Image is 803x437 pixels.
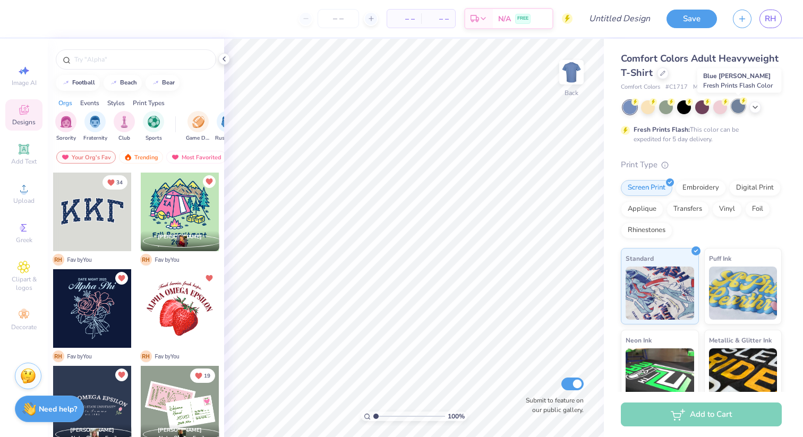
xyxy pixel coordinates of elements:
span: – – [428,13,449,24]
img: Rush & Bid Image [221,116,234,128]
div: filter for Club [114,111,135,142]
div: Styles [107,98,125,108]
img: Puff Ink [709,267,778,320]
div: filter for Sports [143,111,164,142]
div: beach [120,80,137,85]
div: football [72,80,95,85]
span: [PERSON_NAME] [158,426,202,434]
span: Comfort Colors Adult Heavyweight T-Shirt [621,52,779,79]
span: Decorate [11,323,37,331]
div: Back [565,88,578,98]
div: Print Type [621,159,782,171]
input: Try "Alpha" [73,54,209,65]
button: filter button [143,111,164,142]
label: Submit to feature on our public gallery. [520,396,584,415]
span: Game Day [186,134,210,142]
input: – – [318,9,359,28]
img: Metallic & Glitter Ink [709,348,778,401]
span: [PERSON_NAME] [70,426,114,434]
button: beach [104,75,142,91]
button: Save [667,10,717,28]
img: trend_line.gif [62,80,70,86]
span: 19 [204,373,210,379]
span: , [158,241,202,249]
span: Club [118,134,130,142]
span: 100 % [448,412,465,421]
span: Add Text [11,157,37,166]
div: Your Org's Fav [56,151,116,164]
button: Unlike [102,175,127,190]
button: Unlike [115,272,128,285]
span: R H [53,254,64,265]
span: FREE [517,15,528,22]
span: Sorority [56,134,76,142]
div: This color can be expedited for 5 day delivery. [634,125,764,144]
span: # C1717 [665,83,688,92]
div: Trending [119,151,163,164]
span: RH [765,13,776,25]
button: filter button [186,111,210,142]
span: Fav by You [155,353,180,361]
button: Unlike [115,369,128,381]
img: most_fav.gif [171,153,180,161]
div: filter for Rush & Bid [215,111,240,142]
button: filter button [83,111,107,142]
span: Comfort Colors [621,83,660,92]
img: Game Day Image [192,116,204,128]
button: Unlike [203,272,216,285]
input: Untitled Design [580,8,659,29]
img: trend_line.gif [109,80,118,86]
span: Fraternity [83,134,107,142]
span: – – [394,13,415,24]
span: Fresh Prints Flash Color [703,81,773,90]
span: N/A [498,13,511,24]
div: Most Favorited [166,151,226,164]
img: Fraternity Image [89,116,101,128]
div: Blue [PERSON_NAME] [697,68,782,93]
div: bear [162,80,175,85]
button: bear [146,75,180,91]
div: Applique [621,201,663,217]
img: most_fav.gif [61,153,70,161]
div: Screen Print [621,180,672,196]
div: filter for Sorority [55,111,76,142]
img: trend_line.gif [151,80,160,86]
div: Embroidery [676,180,726,196]
span: 34 [116,180,123,185]
span: Greek [16,236,32,244]
img: trending.gif [124,153,132,161]
span: Metallic & Glitter Ink [709,335,772,346]
img: Sports Image [148,116,160,128]
img: Back [561,62,582,83]
span: Fav by You [67,353,92,361]
span: Rush & Bid [215,134,240,142]
button: filter button [215,111,240,142]
button: filter button [55,111,76,142]
span: Upload [13,196,35,205]
img: Sorority Image [60,116,72,128]
div: Foil [745,201,770,217]
div: Rhinestones [621,222,672,238]
div: Orgs [58,98,72,108]
span: Fav by You [155,256,180,264]
span: Image AI [12,79,37,87]
span: R H [140,254,152,265]
div: filter for Fraternity [83,111,107,142]
div: filter for Game Day [186,111,210,142]
div: Vinyl [712,201,742,217]
a: RH [759,10,782,28]
span: Designs [12,118,36,126]
strong: Fresh Prints Flash: [634,125,690,134]
span: Sports [146,134,162,142]
div: Transfers [667,201,709,217]
span: Puff Ink [709,253,731,264]
img: Standard [626,267,694,320]
img: Neon Ink [626,348,694,401]
button: Unlike [190,369,215,383]
strong: Need help? [39,404,77,414]
span: Minimum Order: 24 + [693,83,746,92]
button: Unlike [203,175,216,188]
span: Neon Ink [626,335,652,346]
button: football [56,75,100,91]
button: filter button [114,111,135,142]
